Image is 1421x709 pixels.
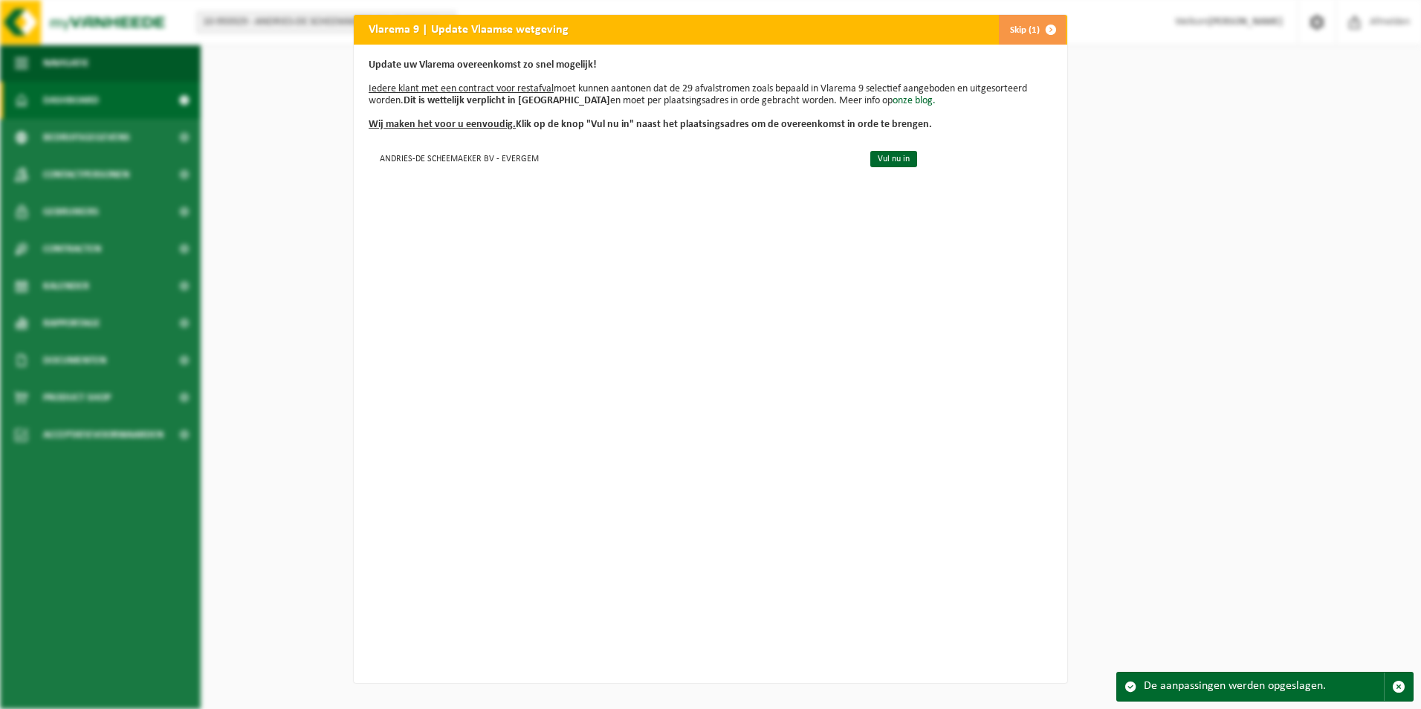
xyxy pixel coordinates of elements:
[369,59,1052,131] p: moet kunnen aantonen dat de 29 afvalstromen zoals bepaald in Vlarema 9 selectief aangeboden en ui...
[893,95,936,106] a: onze blog.
[369,59,597,71] b: Update uw Vlarema overeenkomst zo snel mogelijk!
[369,83,554,94] u: Iedere klant met een contract voor restafval
[404,95,610,106] b: Dit is wettelijk verplicht in [GEOGRAPHIC_DATA]
[369,119,516,130] u: Wij maken het voor u eenvoudig.
[870,151,917,167] a: Vul nu in
[354,15,583,43] h2: Vlarema 9 | Update Vlaamse wetgeving
[369,146,858,170] td: ANDRIES-DE SCHEEMAEKER BV - EVERGEM
[369,119,932,130] b: Klik op de knop "Vul nu in" naast het plaatsingsadres om de overeenkomst in orde te brengen.
[998,15,1066,45] button: Skip (1)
